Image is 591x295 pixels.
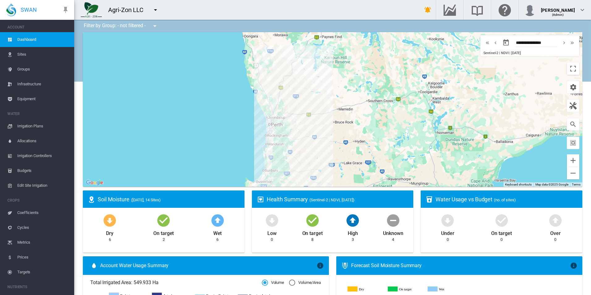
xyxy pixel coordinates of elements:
span: Irrigation Controllers [17,148,69,163]
div: 4 [392,237,394,242]
span: Allocations [17,134,69,148]
div: 0 [554,237,556,242]
md-radio-button: Volume [262,280,284,286]
md-icon: icon-thermometer-lines [341,262,349,269]
div: Over [550,228,561,237]
g: Dry [348,286,383,292]
md-icon: icon-information [570,262,577,269]
md-icon: icon-heart-box-outline [257,196,264,203]
button: icon-magnify [567,118,579,130]
div: [PERSON_NAME] [541,5,575,11]
md-icon: icon-map-marker-radius [88,196,95,203]
md-icon: icon-checkbox-marked-circle [494,213,509,228]
div: 8 [311,237,313,242]
button: Zoom out [567,167,579,179]
button: icon-bell-ring [422,4,434,16]
button: icon-chevron-double-left [483,39,491,46]
md-icon: Go to the Data Hub [442,6,457,14]
div: Water Usage vs Budget [436,195,577,203]
md-icon: icon-information [317,262,324,269]
md-icon: icon-arrow-up-bold-circle [548,213,563,228]
span: Infrastructure [17,77,69,92]
span: Sites [17,47,69,62]
span: Dashboard [17,32,69,47]
div: 0 [271,237,273,242]
div: 0 [447,237,449,242]
md-icon: icon-chevron-double-left [484,39,491,46]
md-icon: icon-select-all [569,139,577,147]
div: 3 [352,237,354,242]
md-icon: icon-arrow-down-bold-circle [440,213,455,228]
span: Targets [17,265,69,280]
div: Soil Moisture [98,195,240,203]
span: Coefficients [17,205,69,220]
md-icon: icon-chevron-double-right [569,39,576,46]
md-icon: icon-cup-water [426,196,433,203]
div: 6 [109,237,111,242]
div: Health Summary [267,195,409,203]
span: Cycles [17,220,69,235]
div: Wet [213,228,222,237]
md-radio-button: Volume/Area [289,280,321,286]
a: Open this area in Google Maps (opens a new window) [84,179,105,187]
div: On target [153,228,174,237]
md-icon: icon-minus-circle [386,213,401,228]
span: (Sentinel-2 | NDVI, [DATE]) [309,198,354,202]
span: ([DATE], 14 Sites) [131,198,161,202]
span: NUTRIENTS [7,282,69,292]
md-icon: icon-checkbox-marked-circle [156,213,171,228]
div: Forecast Soil Moisture Summary [351,262,570,269]
g: On target [388,286,423,292]
md-icon: icon-arrow-up-bold-circle [345,213,360,228]
md-icon: icon-magnify [569,121,577,128]
span: Account Water Usage Summary [100,262,317,269]
span: Groups [17,62,69,77]
span: (Admin) [552,13,564,16]
span: (no. of sites) [494,198,516,202]
button: icon-menu-down [149,20,161,32]
div: Low [267,228,277,237]
img: Google [84,179,105,187]
button: icon-menu-down [149,4,162,16]
span: WATER [7,109,69,119]
span: Edit Site Irrigation [17,178,69,193]
div: Agri-Zon LLC [108,6,149,14]
md-icon: Click here for help [497,6,512,14]
div: 2 [163,237,165,242]
md-icon: icon-chevron-left [492,39,499,46]
span: ACCOUNT [7,22,69,32]
g: Wet [428,286,463,292]
md-icon: icon-chevron-right [561,39,568,46]
md-icon: Search the knowledge base [470,6,485,14]
button: icon-chevron-left [491,39,500,46]
span: CROPS [7,195,69,205]
span: Sentinel-2 | NDVI [483,51,508,55]
span: SWAN [21,6,37,14]
md-icon: icon-checkbox-marked-circle [305,213,320,228]
md-icon: icon-water [90,262,98,269]
div: Dry [106,228,113,237]
md-icon: icon-pin [62,6,69,14]
md-icon: icon-arrow-down-bold-circle [265,213,279,228]
md-icon: icon-arrow-up-bold-circle [210,213,225,228]
button: icon-select-all [567,137,579,149]
md-icon: icon-bell-ring [424,6,432,14]
span: Prices [17,250,69,265]
button: Toggle fullscreen view [567,62,579,75]
button: icon-chevron-double-right [568,39,576,46]
div: On target [302,228,323,237]
img: profile.jpg [524,4,536,16]
md-icon: icon-arrow-down-bold-circle [102,213,117,228]
md-icon: icon-chevron-down [579,6,586,14]
span: Equipment [17,92,69,106]
button: icon-chevron-right [560,39,568,46]
div: High [348,228,358,237]
md-icon: icon-menu-down [151,22,159,30]
button: Zoom in [567,154,579,167]
span: Metrics [17,235,69,250]
button: Keyboard shortcuts [505,182,532,187]
div: 0 [500,237,503,242]
button: icon-cog [567,81,579,93]
div: On target [491,228,512,237]
img: 7FicoSLW9yRjj7F2+0uvjPufP+ga39vogPu+G1+wvBtcm3fNv859aGr42DJ5pXiEAAAAAAAAAAAAAAAAAAAAAAAAAAAAAAAAA... [81,2,102,18]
